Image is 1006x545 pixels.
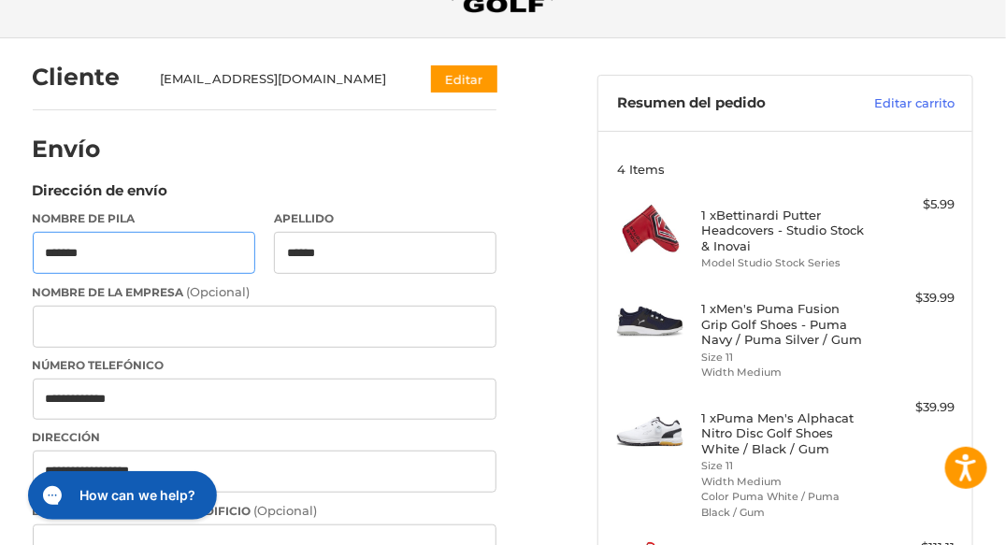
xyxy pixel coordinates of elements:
[617,94,836,113] h3: Resumen del pedido
[431,65,497,93] button: Editar
[617,162,955,177] h3: 4 Items
[701,350,866,366] li: Size 11
[701,474,866,490] li: Width Medium
[870,195,955,214] div: $5.99
[701,365,866,380] li: Width Medium
[701,458,866,474] li: Size 11
[33,180,168,210] legend: Dirección de envío
[701,301,866,347] h4: 1 x Men's Puma Fusion Grip Golf Shoes - Puma Navy / Puma Silver / Gum
[701,410,866,456] h4: 1 x Puma Men's Alphacat Nitro Disc Golf Shoes White / Black / Gum
[701,208,866,253] h4: 1 x Bettinardi Putter Headcovers - Studio Stock & Inovai
[33,283,497,302] label: Nombre de la empresa
[33,357,497,374] label: Número telefónico
[870,398,955,417] div: $39.99
[33,210,256,227] label: Nombre de pila
[33,63,142,92] h2: Cliente
[254,503,318,518] small: (Opcional)
[160,70,395,89] div: [EMAIL_ADDRESS][DOMAIN_NAME]
[187,284,251,299] small: (Opcional)
[33,429,497,446] label: Dirección
[19,465,223,526] iframe: Gorgias live chat messenger
[701,489,866,520] li: Color Puma White / Puma Black / Gum
[870,289,955,308] div: $39.99
[701,255,866,271] li: Model Studio Stock Series
[33,502,497,521] label: Departamento/Interior/Edificio
[33,135,142,164] h2: Envío
[274,210,497,227] label: Apellido
[836,94,955,113] a: Editar carrito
